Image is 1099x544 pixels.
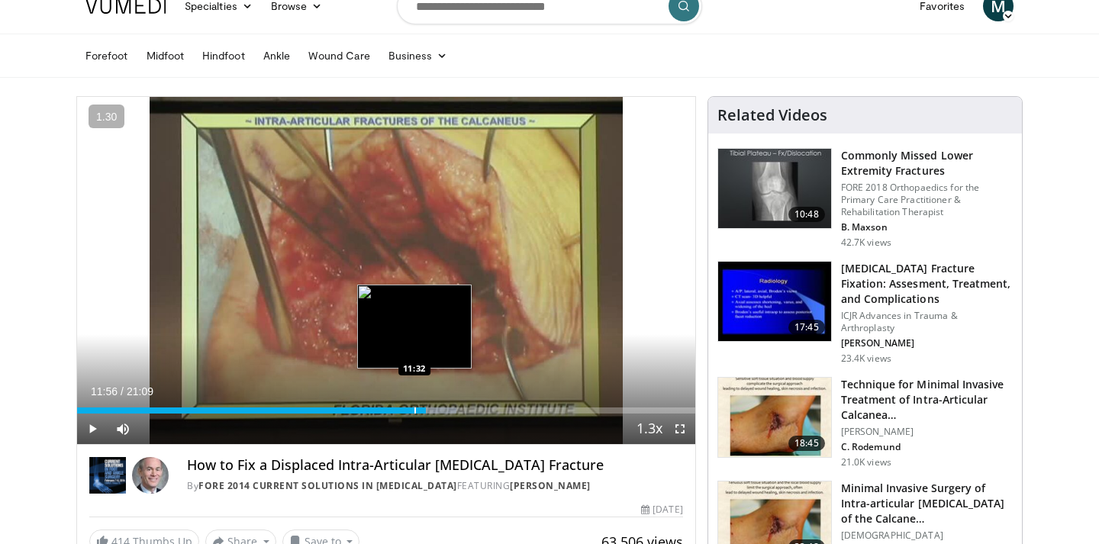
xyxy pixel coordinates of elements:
[132,457,169,494] img: Avatar
[788,207,825,222] span: 10:48
[841,237,891,249] p: 42.7K views
[841,221,1013,233] p: B. Maxson
[717,377,1013,468] a: 18:45 Technique for Minimal Invasive Treatment of Intra-Articular Calcanea… [PERSON_NAME] C. Rode...
[198,479,457,492] a: FORE 2014 Current Solutions in [MEDICAL_DATA]
[841,481,1013,526] h3: Minimal Invasive Surgery of Intra-articular [MEDICAL_DATA] of the Calcane…
[77,407,695,414] div: Progress Bar
[718,378,831,457] img: dedc188c-4393-4618-b2e6-7381f7e2f7ad.150x105_q85_crop-smart_upscale.jpg
[76,40,137,71] a: Forefoot
[357,285,472,369] img: image.jpeg
[121,385,124,398] span: /
[718,262,831,341] img: 297020_0000_1.png.150x105_q85_crop-smart_upscale.jpg
[634,414,665,444] button: Playback Rate
[841,426,1013,438] p: [PERSON_NAME]
[127,385,153,398] span: 21:09
[510,479,591,492] a: [PERSON_NAME]
[137,40,194,71] a: Midfoot
[254,40,299,71] a: Ankle
[718,149,831,228] img: 4aa379b6-386c-4fb5-93ee-de5617843a87.150x105_q85_crop-smart_upscale.jpg
[841,182,1013,218] p: FORE 2018 Orthopaedics for the Primary Care Practitioner & Rehabilitation Therapist
[841,310,1013,334] p: ICJR Advances in Trauma & Arthroplasty
[91,385,118,398] span: 11:56
[788,320,825,335] span: 17:45
[841,456,891,468] p: 21.0K views
[717,106,827,124] h4: Related Videos
[841,148,1013,179] h3: Commonly Missed Lower Extremity Fractures
[841,261,1013,307] h3: [MEDICAL_DATA] Fracture Fixation: Assesment, Treatment, and Complications
[841,352,891,365] p: 23.4K views
[841,441,1013,453] p: C. Rodemund
[108,414,138,444] button: Mute
[77,97,695,445] video-js: Video Player
[187,479,683,493] div: By FEATURING
[89,457,126,494] img: FORE 2014 Current Solutions in Foot and Ankle Surgery
[641,503,682,517] div: [DATE]
[193,40,254,71] a: Hindfoot
[77,414,108,444] button: Play
[841,377,1013,423] h3: Technique for Minimal Invasive Treatment of Intra-Articular Calcanea…
[788,436,825,451] span: 18:45
[187,457,683,474] h4: How to Fix a Displaced Intra-Articular [MEDICAL_DATA] Fracture
[665,414,695,444] button: Fullscreen
[717,261,1013,365] a: 17:45 [MEDICAL_DATA] Fracture Fixation: Assesment, Treatment, and Complications ICJR Advances in ...
[379,40,457,71] a: Business
[717,148,1013,249] a: 10:48 Commonly Missed Lower Extremity Fractures FORE 2018 Orthopaedics for the Primary Care Pract...
[841,337,1013,349] p: [PERSON_NAME]
[299,40,379,71] a: Wound Care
